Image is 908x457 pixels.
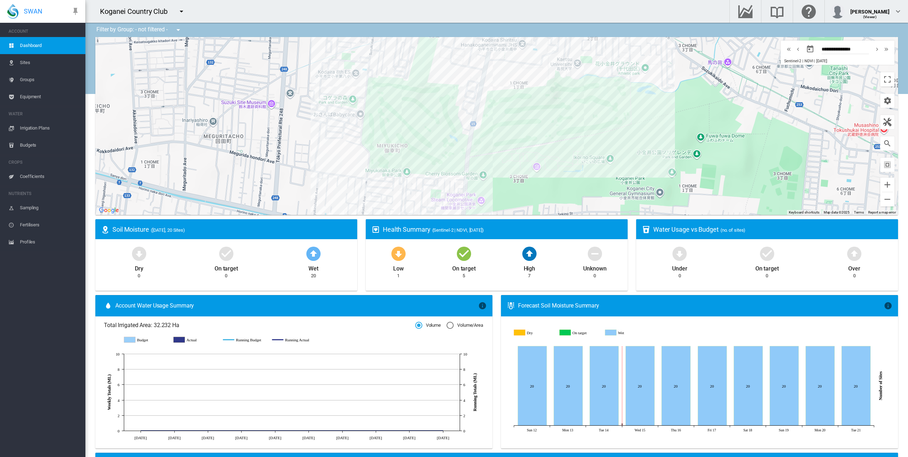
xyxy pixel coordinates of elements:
[151,227,185,233] span: ([DATE], 20 Sites)
[442,429,444,432] circle: Running Actual 14 Oct 0
[770,346,799,426] g: Wet Oct 19, 2025 20
[274,429,276,432] circle: Running Actual 9 Sept 0
[135,262,143,273] div: Dry
[850,5,889,12] div: [PERSON_NAME]
[118,383,120,387] tspan: 6
[452,262,476,273] div: On target
[878,371,883,400] tspan: Number of Sites
[269,435,281,440] tspan: [DATE]
[112,225,352,234] div: Soil Moisture
[755,262,779,273] div: On target
[880,178,894,192] button: Zoom in
[118,367,120,372] tspan: 8
[883,96,892,105] md-icon: icon-cog
[118,429,120,433] tspan: 0
[884,301,892,310] md-icon: icon-information
[131,245,148,262] md-icon: icon-arrow-down-bold-circle
[171,23,185,37] button: icon-menu-down
[104,321,415,329] span: Total Irrigated Area: 32.232 Ha
[20,71,80,88] span: Groups
[408,429,411,432] circle: Running Actual 7 Oct 0
[235,435,248,440] tspan: [DATE]
[671,428,681,432] tspan: Thu 16
[206,429,209,432] circle: Running Actual 26 Aug 0
[794,45,802,53] md-icon: icon-chevron-left
[473,373,477,411] tspan: Running Totals (ML)
[138,273,140,279] div: 0
[744,428,753,432] tspan: Sat 18
[880,72,894,86] button: Toggle fullscreen view
[590,346,619,426] g: Wet Oct 14, 2025 20
[586,245,603,262] md-icon: icon-minus-circle
[737,7,754,16] md-icon: Go to the Data Hub
[518,302,884,310] div: Forecast Soil Moisture Summary
[815,428,826,432] tspan: Mon 20
[514,330,555,336] g: Dry
[415,322,441,329] md-radio-button: Volume
[518,346,547,426] g: Wet Oct 12, 2025 20
[397,273,400,279] div: 1
[104,301,112,310] md-icon: icon-water
[9,157,80,168] span: CROPS
[173,429,176,432] circle: Running Actual 19 Aug 0
[642,225,650,234] md-icon: icon-cup-water
[824,210,850,214] span: Map data ©2025
[872,45,882,53] button: icon-chevron-right
[174,4,189,19] button: icon-menu-down
[720,227,746,233] span: (no. of sites)
[302,435,315,440] tspan: [DATE]
[177,7,186,16] md-icon: icon-menu-down
[883,161,892,169] md-icon: icon-select-all
[437,435,449,440] tspan: [DATE]
[789,210,819,215] button: Keyboard shortcuts
[307,429,310,432] circle: Running Actual 16 Sept 0
[814,59,827,63] span: | [DATE]
[635,428,645,432] tspan: Wed 15
[463,273,465,279] div: 5
[100,6,174,16] div: Koganei Country Club
[563,428,574,432] tspan: Mon 13
[880,158,894,172] button: icon-select-all
[215,262,238,273] div: On target
[846,245,863,262] md-icon: icon-arrow-up-bold-circle
[882,45,890,53] md-icon: icon-chevron-double-right
[793,45,803,53] button: icon-chevron-left
[71,7,80,16] md-icon: icon-pin
[116,352,120,356] tspan: 10
[560,330,601,336] g: On target
[554,346,583,426] g: Wet Oct 13, 2025 20
[139,429,142,432] circle: Running Actual 12 Aug 0
[766,273,768,279] div: 0
[447,322,483,329] md-radio-button: Volume/Area
[9,188,80,199] span: NUTRIENTS
[803,42,817,56] button: md-calendar
[20,54,80,71] span: Sites
[478,301,487,310] md-icon: icon-information
[101,225,110,234] md-icon: icon-map-marker-radius
[785,45,793,53] md-icon: icon-chevron-double-left
[240,429,243,432] circle: Running Actual 2 Sept 0
[20,120,80,137] span: Irrigation Plans
[174,337,216,343] g: Actual
[308,262,318,273] div: Wet
[853,273,856,279] div: 0
[854,210,864,214] a: Terms
[168,435,181,440] tspan: [DATE]
[463,352,467,356] tspan: 10
[830,4,845,19] img: profile.jpg
[769,7,786,16] md-icon: Search the knowledge base
[311,273,316,279] div: 20
[463,429,465,433] tspan: 0
[20,216,80,233] span: Fertilisers
[336,435,349,440] tspan: [DATE]
[272,337,315,343] g: Running Actual
[672,262,687,273] div: Under
[341,429,344,432] circle: Running Actual 23 Sept 0
[20,37,80,54] span: Dashboard
[174,26,183,34] md-icon: icon-menu-down
[202,435,214,440] tspan: [DATE]
[883,139,892,148] md-icon: icon-magnify
[225,273,227,279] div: 0
[20,168,80,185] span: Coefficients
[528,273,530,279] div: 7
